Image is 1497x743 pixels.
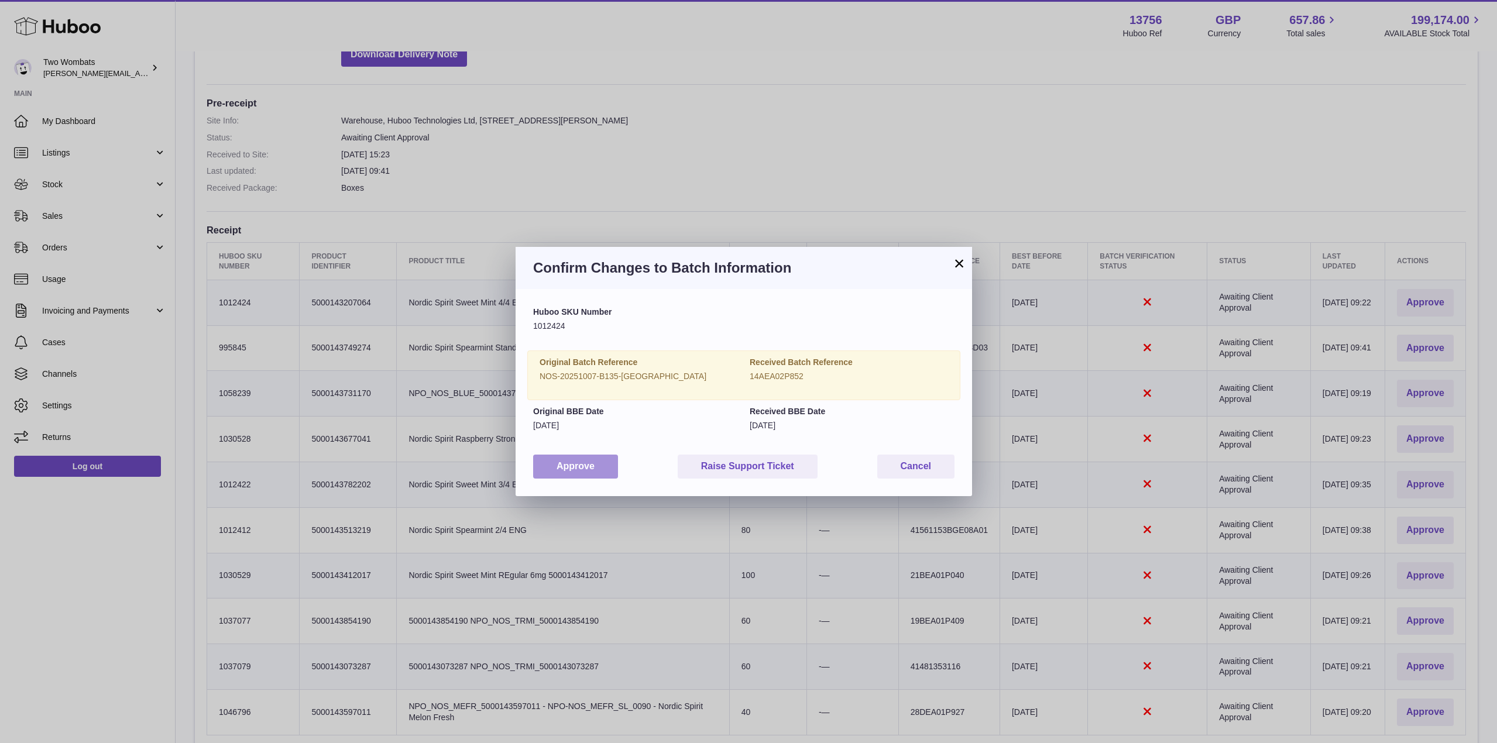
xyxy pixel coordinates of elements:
label: Received BBE Date [750,406,954,417]
label: Received Batch Reference [750,357,948,368]
h3: Confirm Changes to Batch Information [533,259,954,277]
p: [DATE] [750,420,954,431]
div: 1012424 [533,307,954,332]
button: × [952,256,966,270]
p: NOS-20251007-B135-[GEOGRAPHIC_DATA] [540,371,738,382]
button: Cancel [877,455,954,479]
label: Huboo SKU Number [533,307,954,318]
button: Raise Support Ticket [678,455,818,479]
p: 14AEA02P852 [750,371,948,382]
label: Original Batch Reference [540,357,738,368]
label: Original BBE Date [533,406,738,417]
p: [DATE] [533,420,738,431]
button: Approve [533,455,618,479]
